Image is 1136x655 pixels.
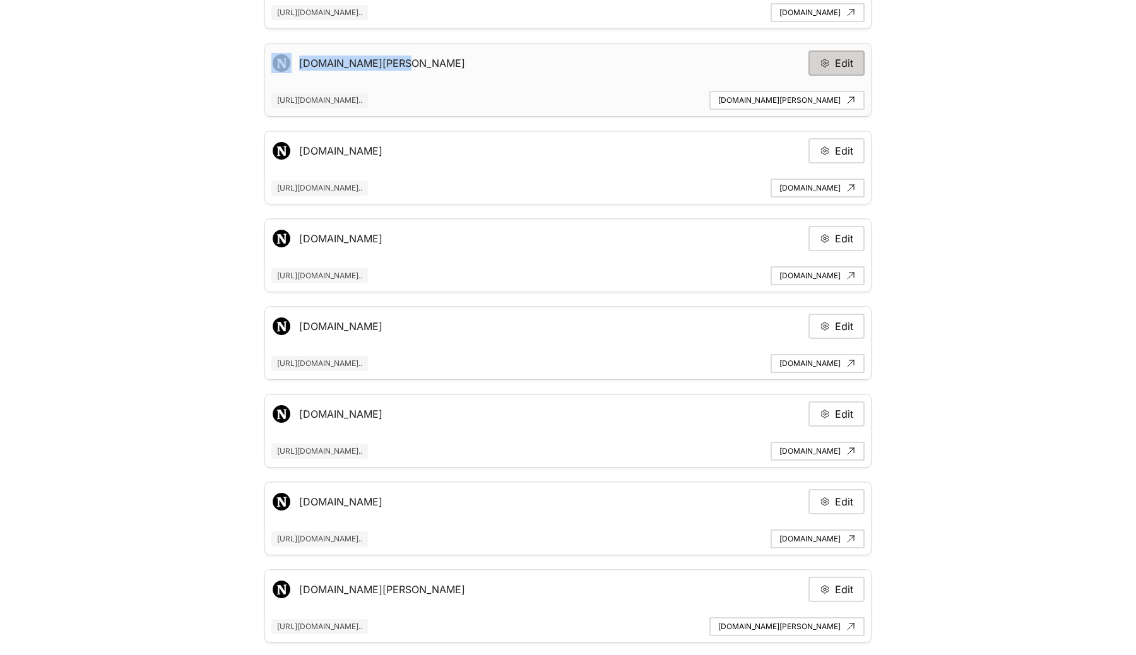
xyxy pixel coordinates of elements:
img: Favicon for docs.hostnotion.co [271,404,292,424]
span: [URL][DOMAIN_NAME].. [271,619,368,634]
h5: [DOMAIN_NAME] [299,231,382,246]
img: Favicon for demo.hostnotion.co [271,141,292,161]
a: [DOMAIN_NAME] [771,354,865,373]
img: Favicon for citydao.hostnotion.co [271,492,292,512]
a: [DOMAIN_NAME] [771,266,865,285]
img: Favicon for blog.hostnotion.co [271,316,292,336]
a: [DOMAIN_NAME] [771,179,865,198]
button: Edit [808,401,865,427]
h5: [DOMAIN_NAME] [299,494,382,509]
h5: [DOMAIN_NAME][PERSON_NAME] [299,56,465,71]
span: [URL][DOMAIN_NAME].. [271,531,368,546]
h5: [DOMAIN_NAME] [299,319,382,334]
h5: [DOMAIN_NAME] [299,406,382,422]
img: Favicon for alpha.burgess.team [271,53,292,73]
span: [URL][DOMAIN_NAME].. [271,356,368,371]
span: [URL][DOMAIN_NAME].. [271,180,368,196]
button: Edit [808,577,865,602]
h5: [DOMAIN_NAME][PERSON_NAME] [299,582,465,597]
button: Edit [808,226,865,251]
a: [DOMAIN_NAME] [771,442,865,461]
a: [DOMAIN_NAME] [771,3,865,22]
button: Edit [808,50,865,76]
span: [URL][DOMAIN_NAME].. [271,93,368,108]
button: Edit [808,138,865,163]
img: Favicon for humanloopstatus.com [271,228,292,249]
a: [DOMAIN_NAME][PERSON_NAME] [709,91,865,110]
span: [URL][DOMAIN_NAME].. [271,5,368,20]
button: Edit [808,314,865,339]
span: [URL][DOMAIN_NAME].. [271,268,368,283]
a: [DOMAIN_NAME][PERSON_NAME] [709,617,865,636]
a: [DOMAIN_NAME] [771,529,865,548]
h5: [DOMAIN_NAME] [299,143,382,158]
span: [URL][DOMAIN_NAME].. [271,444,368,459]
button: Edit [808,489,865,514]
img: Favicon for trial.burgess.team [271,579,292,599]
